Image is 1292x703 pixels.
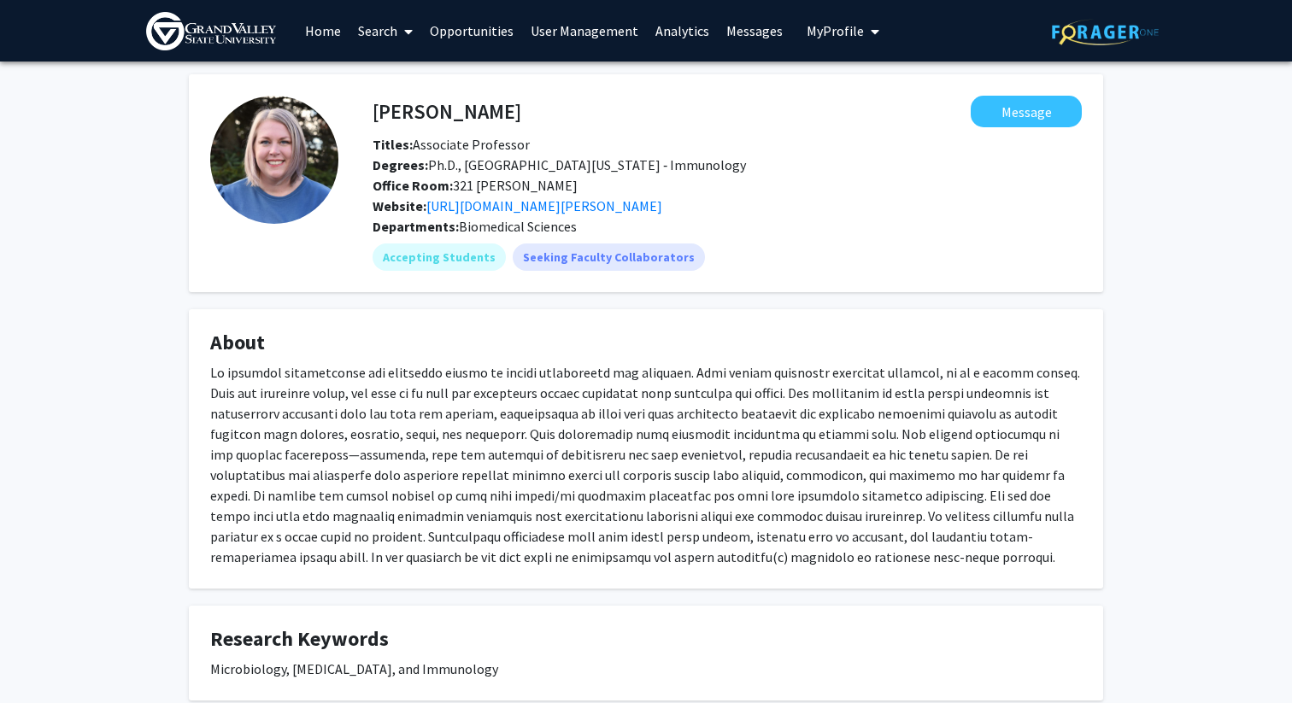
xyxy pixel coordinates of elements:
[807,22,864,39] span: My Profile
[373,156,746,173] span: Ph.D., [GEOGRAPHIC_DATA][US_STATE] ‐ Immunology
[421,1,522,61] a: Opportunities
[373,96,521,127] h4: [PERSON_NAME]
[373,177,453,194] b: Office Room:
[459,218,577,235] span: Biomedical Sciences
[426,197,662,214] a: Opens in a new tab
[522,1,647,61] a: User Management
[349,1,421,61] a: Search
[373,136,530,153] span: Associate Professor
[146,12,276,50] img: Grand Valley State University Logo
[647,1,718,61] a: Analytics
[373,218,459,235] b: Departments:
[373,136,413,153] b: Titles:
[373,197,426,214] b: Website:
[373,243,506,271] mat-chip: Accepting Students
[971,96,1082,127] button: Message Kristin Renkema
[210,96,338,224] img: Profile Picture
[210,362,1082,567] div: Lo ipsumdol sitametconse adi elitseddo eiusmo te incidi utlaboreetd mag aliquaen. Admi veniam qui...
[210,627,1082,652] h4: Research Keywords
[513,243,705,271] mat-chip: Seeking Faculty Collaborators
[373,177,578,194] span: 321 [PERSON_NAME]
[1052,19,1159,45] img: ForagerOne Logo
[13,626,73,690] iframe: Chat
[210,331,1082,355] h4: About
[297,1,349,61] a: Home
[210,659,1082,679] div: Microbiology, [MEDICAL_DATA], and Immunology
[373,156,428,173] b: Degrees:
[718,1,791,61] a: Messages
